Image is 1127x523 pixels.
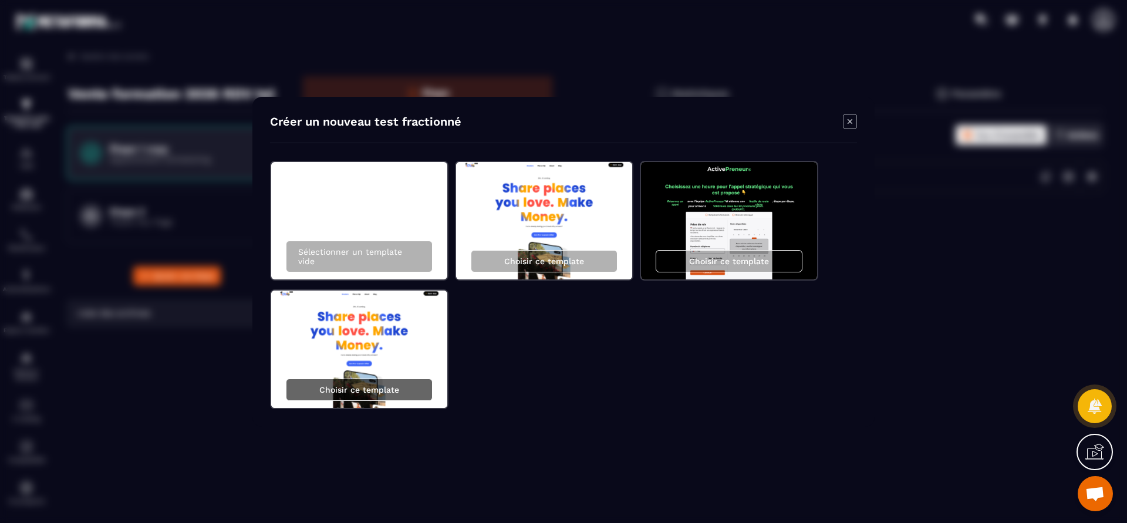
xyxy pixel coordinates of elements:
[504,257,584,266] p: Choisir ce template
[271,291,447,408] img: image
[456,162,632,279] img: image
[319,385,399,394] p: Choisir ce template
[1078,476,1113,511] a: Ouvrir le chat
[270,114,461,131] h4: Créer un nouveau test fractionné
[689,257,769,266] p: Choisir ce template
[641,162,817,279] img: image
[298,247,420,266] p: Sélectionner un template vide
